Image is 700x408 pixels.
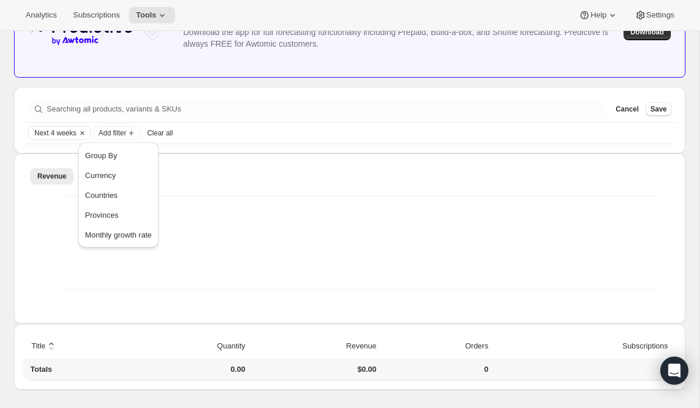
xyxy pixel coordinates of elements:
[85,231,152,239] span: Monthly growth rate
[142,126,177,140] button: Clear all
[380,359,492,381] td: 0
[85,171,116,180] span: Currency
[85,211,118,219] span: Provinces
[19,7,64,23] button: Analytics
[332,335,378,357] button: Revenue
[85,191,118,200] span: Countries
[23,359,123,381] th: Totals
[249,359,380,381] td: $0.00
[204,335,247,357] button: Quantity
[611,102,643,116] button: Cancel
[660,357,688,385] div: Open Intercom Messenger
[616,104,639,114] span: Cancel
[628,7,681,23] button: Settings
[76,127,88,140] button: Clear
[73,11,120,20] span: Subscriptions
[34,128,76,138] span: Next 4 weeks
[590,11,606,20] span: Help
[123,359,249,381] td: 0.00
[492,359,676,381] td: 0
[631,27,664,37] span: Download
[37,172,66,181] span: Revenue
[29,127,76,140] button: Next 4 weeks
[136,11,156,20] span: Tools
[650,104,667,114] span: Save
[646,102,671,116] button: Save
[129,7,175,23] button: Tools
[85,151,117,160] span: Group By
[93,126,140,140] button: Add filter
[30,168,73,184] button: Revenue
[26,11,57,20] span: Analytics
[30,335,59,357] button: sort descending byTitle
[624,24,671,40] button: Download
[47,101,604,117] input: Searching all products, variants & SKUs
[572,7,625,23] button: Help
[23,189,676,315] div: Revenue
[609,335,670,357] button: Subscriptions
[452,335,490,357] button: Orders
[646,11,674,20] span: Settings
[66,7,127,23] button: Subscriptions
[147,128,173,138] span: Clear all
[183,26,614,50] div: Download the app for full forecasting functionality including Prepaid, Build-a-box, and Shuffle f...
[99,128,126,138] span: Add filter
